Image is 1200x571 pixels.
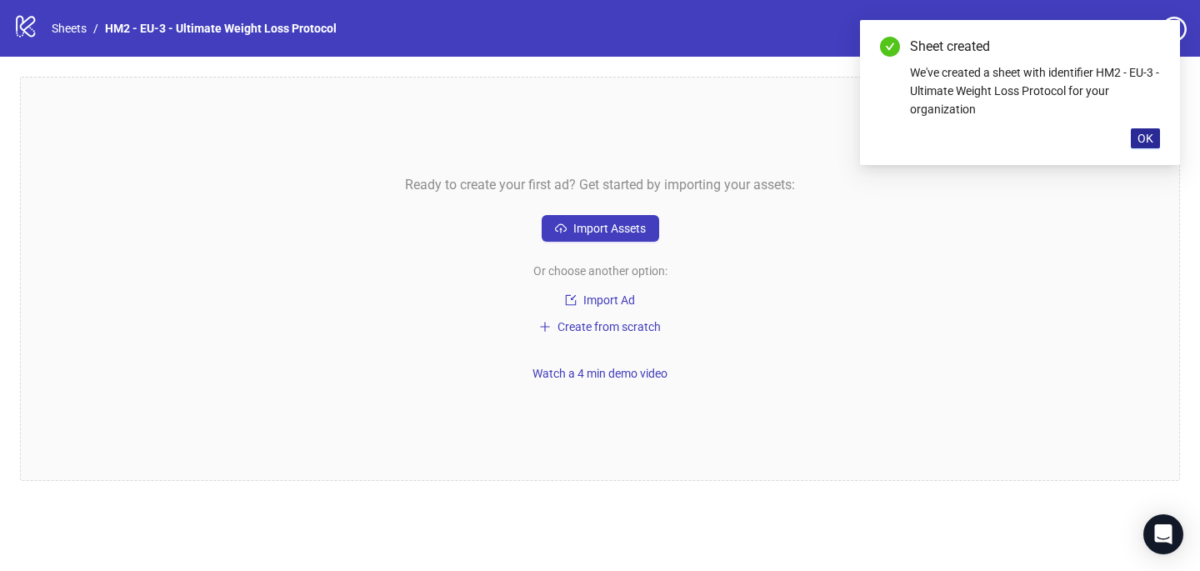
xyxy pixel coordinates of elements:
a: HM2 - EU-3 - Ultimate Weight Loss Protocol [102,19,340,38]
span: question-circle [1162,17,1187,42]
button: Import Assets [542,215,659,242]
span: check-circle [880,37,900,57]
a: Close [1142,37,1160,55]
button: Import Ad [542,290,658,310]
div: We've created a sheet with identifier HM2 - EU-3 - Ultimate Weight Loss Protocol for your organiz... [910,63,1160,118]
button: OK [1131,128,1160,148]
span: Import Assets [573,222,646,235]
a: Sheets [48,19,90,38]
div: Sheet created [910,37,1160,57]
span: Create from scratch [557,320,661,333]
button: Create from scratch [532,317,667,337]
span: Or choose another option: [533,262,667,280]
span: Watch a 4 min demo video [532,367,667,380]
span: cloud-upload [555,223,567,234]
div: Open Intercom Messenger [1143,514,1183,554]
span: plus [539,321,551,333]
span: Ready to create your first ad? Get started by importing your assets: [405,174,795,195]
span: Import Ad [583,293,635,307]
li: / [93,19,98,38]
button: Watch a 4 min demo video [526,363,674,383]
span: OK [1137,132,1153,145]
span: import [565,294,577,306]
a: Settings [1067,17,1155,43]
